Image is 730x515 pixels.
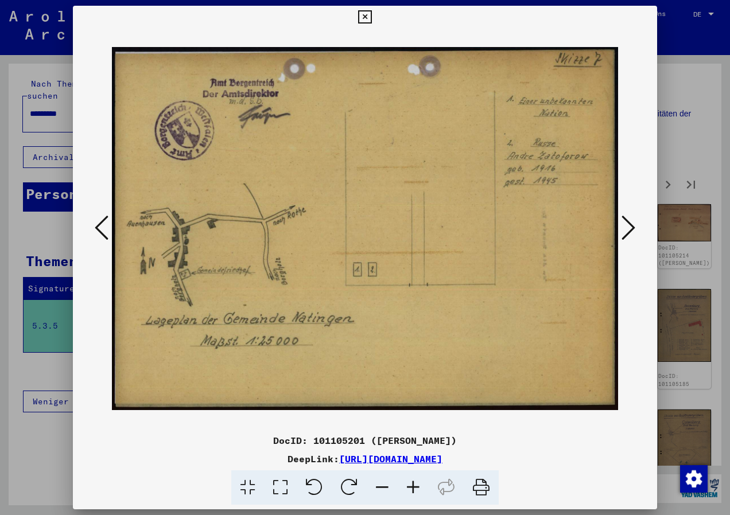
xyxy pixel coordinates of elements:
[73,452,657,466] div: DeepLink:
[679,465,707,492] div: Zustimmung ändern
[339,453,442,465] a: [URL][DOMAIN_NAME]
[680,465,708,493] img: Zustimmung ändern
[112,29,618,429] img: 001.jpg
[73,434,657,447] div: DocID: 101105201 ([PERSON_NAME])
